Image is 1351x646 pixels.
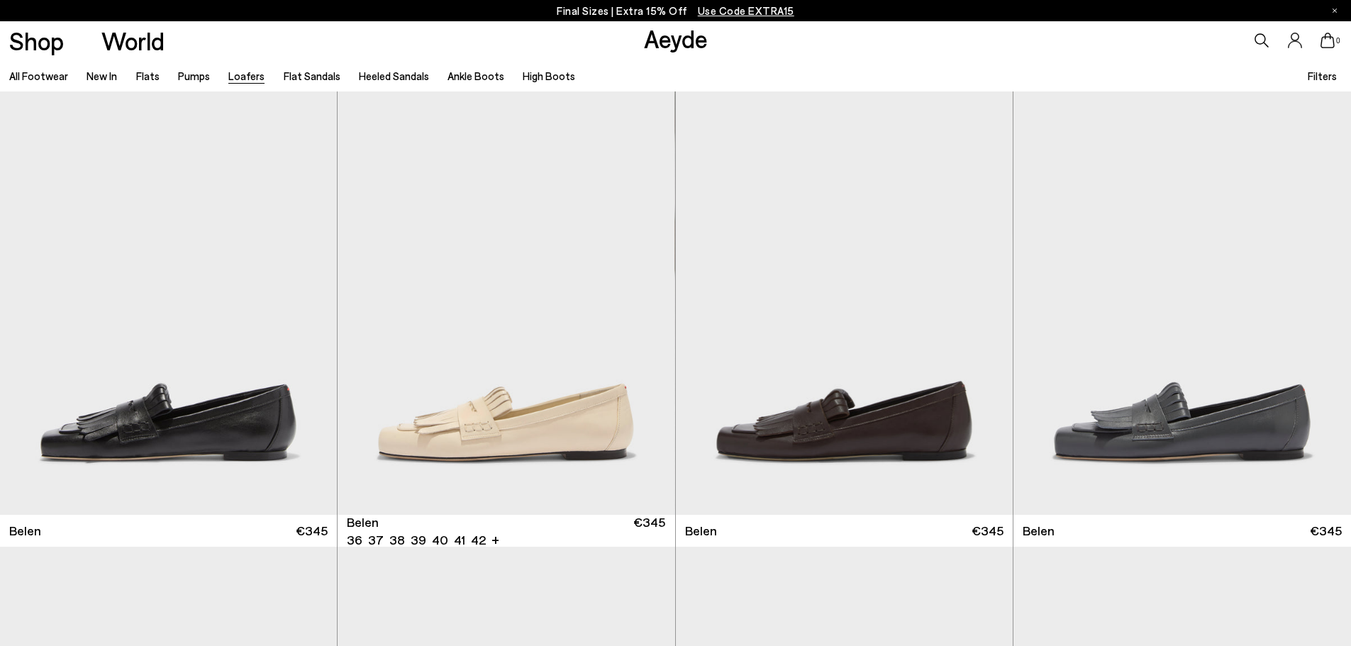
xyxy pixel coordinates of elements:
[101,28,165,53] a: World
[389,531,405,549] li: 38
[411,531,426,549] li: 39
[87,69,117,82] a: New In
[676,91,1013,515] div: 1 / 6
[698,4,794,17] span: Navigate to /collections/ss25-final-sizes
[1321,33,1335,48] a: 0
[347,513,379,531] span: Belen
[347,531,482,549] ul: variant
[9,69,68,82] a: All Footwear
[523,69,575,82] a: High Boots
[557,2,794,20] p: Final Sizes | Extra 15% Off
[338,515,674,547] a: Belen 36 37 38 39 40 41 42 + €345
[674,91,1011,515] div: 2 / 6
[676,91,1013,515] img: Belen Tassel Loafers
[347,531,362,549] li: 36
[674,91,1011,515] img: Belen Tassel Loafers
[676,515,1013,547] a: Belen €345
[471,531,486,549] li: 42
[491,530,499,549] li: +
[338,91,674,515] img: Belen Tassel Loafers
[9,522,41,540] span: Belen
[1013,515,1351,547] a: Belen €345
[136,69,160,82] a: Flats
[338,91,674,515] div: 1 / 6
[633,513,665,549] span: €345
[9,28,64,53] a: Shop
[644,23,708,53] a: Aeyde
[1023,522,1055,540] span: Belen
[676,91,1013,515] a: 6 / 6 1 / 6 2 / 6 3 / 6 4 / 6 5 / 6 6 / 6 1 / 6 Next slide Previous slide
[178,69,210,82] a: Pumps
[1013,91,1350,515] img: Belen Tassel Loafers
[1308,69,1337,82] span: Filters
[359,69,429,82] a: Heeled Sandals
[685,522,717,540] span: Belen
[447,69,504,82] a: Ankle Boots
[228,69,265,82] a: Loafers
[368,531,384,549] li: 37
[972,522,1003,540] span: €345
[432,531,448,549] li: 40
[1310,522,1342,540] span: €345
[296,522,328,540] span: €345
[454,531,465,549] li: 41
[338,91,674,515] a: 6 / 6 1 / 6 2 / 6 3 / 6 4 / 6 5 / 6 6 / 6 1 / 6 Next slide Previous slide
[1335,37,1342,45] span: 0
[1013,91,1351,515] img: Belen Tassel Loafers
[284,69,340,82] a: Flat Sandals
[1013,91,1350,515] div: 2 / 6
